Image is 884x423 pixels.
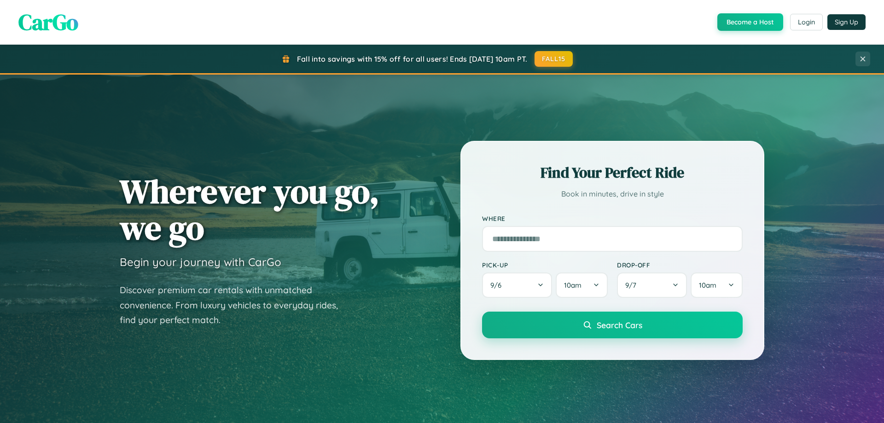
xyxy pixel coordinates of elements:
[827,14,866,30] button: Sign Up
[482,272,552,298] button: 9/6
[120,255,281,269] h3: Begin your journey with CarGo
[482,187,743,201] p: Book in minutes, drive in style
[691,272,743,298] button: 10am
[482,214,743,222] label: Where
[120,283,350,328] p: Discover premium car rentals with unmatched convenience. From luxury vehicles to everyday rides, ...
[717,13,783,31] button: Become a Host
[564,281,582,290] span: 10am
[18,7,78,37] span: CarGo
[490,281,506,290] span: 9 / 6
[617,261,743,269] label: Drop-off
[597,320,642,330] span: Search Cars
[482,162,743,183] h2: Find Your Perfect Ride
[482,312,743,338] button: Search Cars
[535,51,573,67] button: FALL15
[556,272,608,298] button: 10am
[617,272,687,298] button: 9/7
[482,261,608,269] label: Pick-up
[297,54,528,64] span: Fall into savings with 15% off for all users! Ends [DATE] 10am PT.
[699,281,716,290] span: 10am
[625,281,641,290] span: 9 / 7
[120,173,379,246] h1: Wherever you go, we go
[790,14,823,30] button: Login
